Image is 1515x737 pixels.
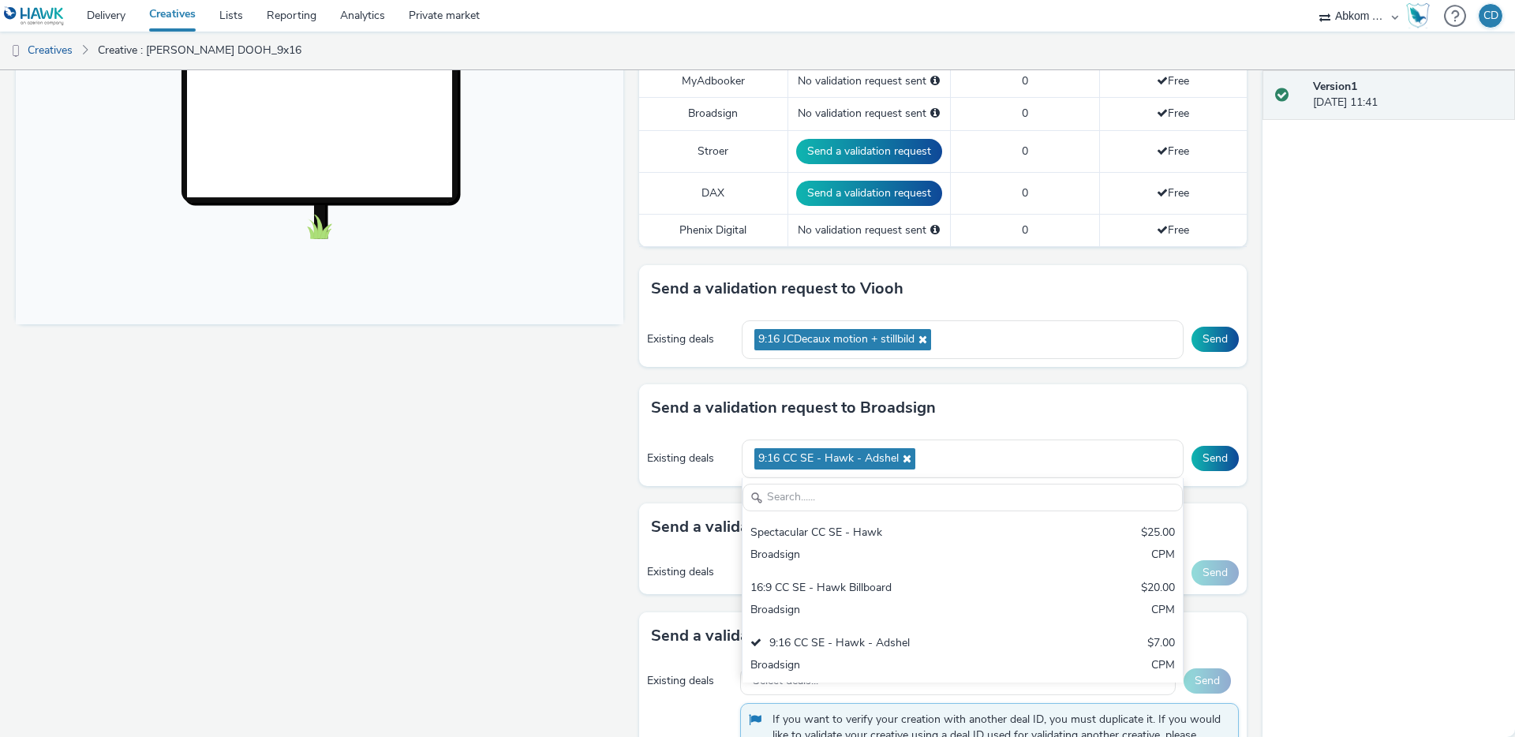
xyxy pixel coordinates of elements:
button: Send [1184,668,1231,694]
div: CPM [1151,602,1175,620]
div: Existing deals [647,451,734,466]
div: Existing deals [647,673,732,689]
input: Search...... [743,484,1183,511]
span: Free [1157,185,1189,200]
strong: Version 1 [1313,79,1357,94]
div: No validation request sent [796,223,942,238]
div: Spectacular CC SE - Hawk [750,525,1031,543]
button: Send [1191,446,1239,471]
a: Hawk Academy [1406,3,1436,28]
span: 0 [1022,185,1028,200]
div: No validation request sent [796,73,942,89]
button: Send a validation request [796,181,942,206]
button: Send [1191,327,1239,352]
h3: Send a validation request to MyAdbooker [651,515,956,539]
div: Please select a deal below and click on Send to send a validation request to Phenix Digital. [930,223,940,238]
div: Broadsign [750,657,1031,675]
span: Free [1157,106,1189,121]
div: Broadsign [750,547,1031,565]
div: $25.00 [1141,525,1175,543]
span: 0 [1022,144,1028,159]
td: Stroer [639,130,787,172]
div: $20.00 [1141,580,1175,598]
td: MyAdbooker [639,65,787,97]
div: Existing deals [647,331,734,347]
div: $7.00 [1147,635,1175,653]
div: Please select a deal below and click on Send to send a validation request to Broadsign. [930,106,940,122]
span: 9:16 JCDecaux motion + stillbild [758,333,915,346]
span: Free [1157,144,1189,159]
span: Free [1157,223,1189,238]
div: CPM [1151,547,1175,565]
h3: Send a validation request to Viooh [651,277,903,301]
span: 0 [1022,223,1028,238]
td: Broadsign [639,98,787,130]
img: dooh [8,43,24,59]
div: Please select a deal below and click on Send to send a validation request to MyAdbooker. [930,73,940,89]
img: Hawk Academy [1406,3,1430,28]
span: Free [1157,73,1189,88]
a: Creative : [PERSON_NAME] DOOH_9x16 [90,32,309,69]
div: No validation request sent [796,106,942,122]
div: 9:16 CC SE - Hawk - Adshel [750,635,1031,653]
button: Send [1191,560,1239,585]
span: Select deals... [753,675,818,688]
span: 0 [1022,106,1028,121]
td: DAX [639,172,787,214]
span: 0 [1022,73,1028,88]
h3: Send a validation request to Broadsign [651,396,936,420]
span: 9:16 CC SE - Hawk - Adshel [758,452,899,466]
img: undefined Logo [4,6,65,26]
div: CD [1483,4,1498,28]
button: Send a validation request [796,139,942,164]
td: Phenix Digital [639,214,787,246]
h3: Send a validation request to Phenix Digital [651,624,962,648]
div: Existing deals [647,564,734,580]
div: CPM [1151,657,1175,675]
div: 16:9 CC SE - Hawk Billboard [750,580,1031,598]
div: Broadsign [750,602,1031,620]
div: [DATE] 11:41 [1313,79,1502,111]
